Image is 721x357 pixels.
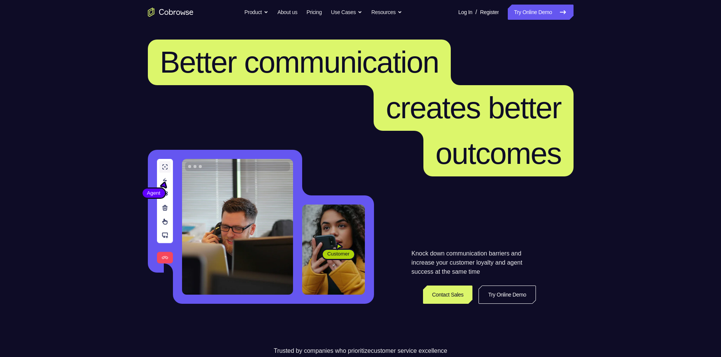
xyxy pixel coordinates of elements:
button: Resources [371,5,402,20]
span: Agent [143,189,165,197]
span: customer service excellence [371,347,447,354]
img: A customer support agent talking on the phone [182,159,293,295]
a: About us [277,5,297,20]
a: Try Online Demo [508,5,573,20]
a: Pricing [306,5,322,20]
a: Register [480,5,499,20]
img: A series of tools used in co-browsing sessions [157,159,173,263]
span: Better communication [160,45,439,79]
p: Knock down communication barriers and increase your customer loyalty and agent success at the sam... [412,249,536,276]
img: A customer holding their phone [302,205,365,295]
span: Customer [323,250,354,258]
a: Try Online Demo [479,286,536,304]
button: Use Cases [331,5,362,20]
button: Product [244,5,268,20]
span: / [475,8,477,17]
a: Log In [458,5,472,20]
span: creates better [386,91,561,125]
a: Contact Sales [423,286,473,304]
a: Go to the home page [148,8,193,17]
span: outcomes [436,136,561,170]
